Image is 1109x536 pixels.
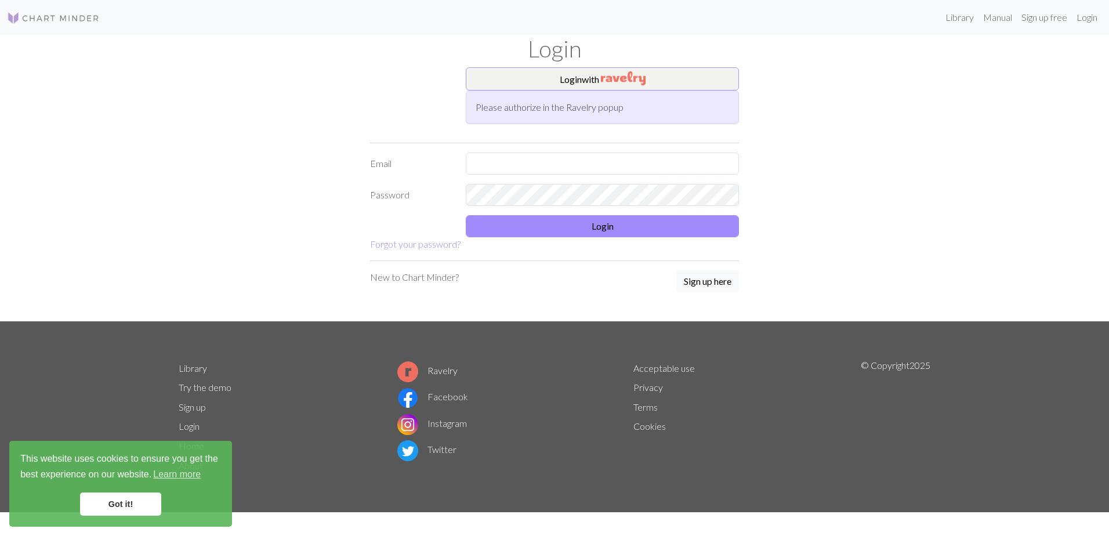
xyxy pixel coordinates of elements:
label: Email [363,153,459,175]
a: Sign up free [1017,6,1072,29]
button: Sign up here [676,270,739,292]
button: Loginwith [466,67,739,90]
a: Library [179,363,207,374]
p: © Copyright 2025 [861,358,930,476]
a: Facebook [397,391,468,402]
a: Login [1072,6,1102,29]
a: Login [179,421,200,432]
a: Cookies [633,421,666,432]
label: Password [363,184,459,206]
a: Acceptable use [633,363,695,374]
a: Try the demo [179,382,231,393]
img: Instagram logo [397,414,418,435]
p: New to Chart Minder? [370,270,459,284]
div: Please authorize in the Ravelry popup [466,90,739,124]
div: cookieconsent [9,441,232,527]
a: Sign up [179,401,206,412]
button: Login [466,215,739,237]
a: Manual [978,6,1017,29]
span: This website uses cookies to ensure you get the best experience on our website. [20,452,221,483]
a: Terms [633,401,658,412]
a: Library [941,6,978,29]
img: Logo [7,11,100,25]
a: Home [179,440,204,451]
img: Ravelry logo [397,361,418,382]
img: Ravelry [601,71,646,85]
a: Sign up here [676,270,739,294]
a: Twitter [397,444,456,455]
img: Facebook logo [397,387,418,408]
h1: Login [172,35,937,63]
a: learn more about cookies [151,466,202,483]
a: Privacy [633,382,663,393]
a: Instagram [397,418,467,429]
a: Ravelry [397,365,458,376]
img: Twitter logo [397,440,418,461]
a: Forgot your password? [370,238,461,249]
a: dismiss cookie message [80,492,161,516]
